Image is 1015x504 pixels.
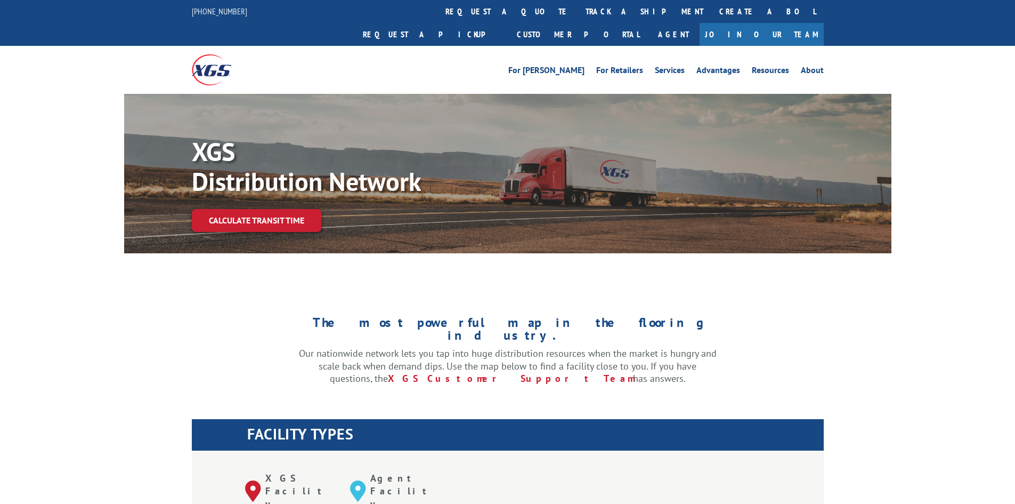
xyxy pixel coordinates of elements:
[655,66,685,78] a: Services
[801,66,824,78] a: About
[508,66,584,78] a: For [PERSON_NAME]
[355,23,509,46] a: Request a pickup
[247,427,824,447] h1: FACILITY TYPES
[192,6,247,17] a: [PHONE_NUMBER]
[388,372,633,385] a: XGS Customer Support Team
[192,137,511,196] p: XGS Distribution Network
[696,66,740,78] a: Advantages
[596,66,643,78] a: For Retailers
[752,66,789,78] a: Resources
[192,209,321,232] a: Calculate transit time
[647,23,700,46] a: Agent
[299,347,717,385] p: Our nationwide network lets you tap into huge distribution resources when the market is hungry an...
[509,23,647,46] a: Customer Portal
[299,316,717,347] h1: The most powerful map in the flooring industry.
[700,23,824,46] a: Join Our Team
